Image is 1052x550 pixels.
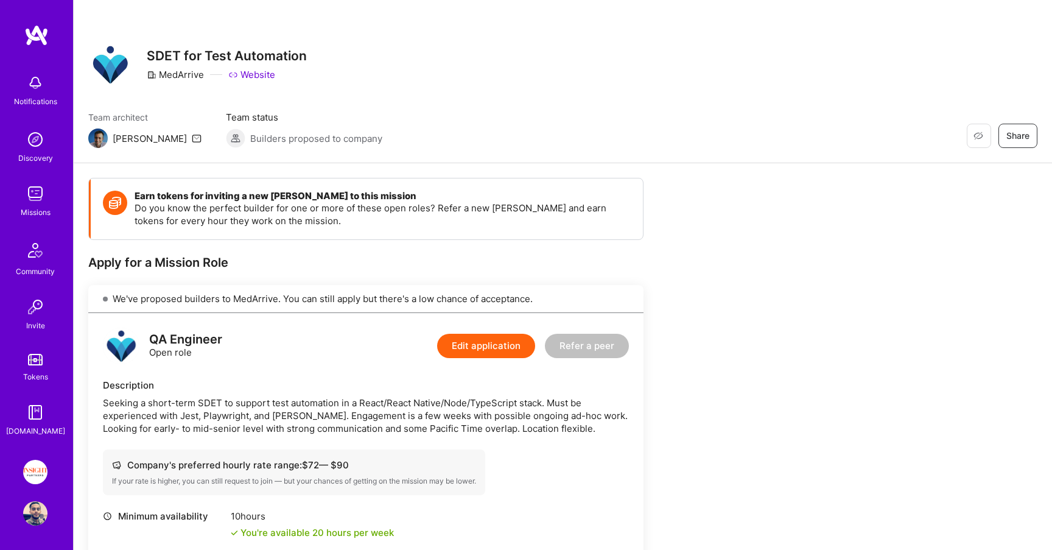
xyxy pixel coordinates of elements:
a: Insight Partners: Data & AI - Sourcing [20,460,51,484]
i: icon Cash [112,460,121,470]
div: Open role [149,333,222,359]
img: Insight Partners: Data & AI - Sourcing [23,460,47,484]
img: guide book [23,400,47,425]
span: Team status [226,111,382,124]
span: Share [1006,130,1029,142]
div: Missions [21,206,51,219]
div: Description [103,379,629,392]
div: Minimum availability [103,510,225,523]
i: icon Mail [192,133,202,143]
img: User Avatar [23,501,47,526]
p: Do you know the perfect builder for one or more of these open roles? Refer a new [PERSON_NAME] an... [135,202,631,227]
img: Invite [23,295,47,319]
img: Builders proposed to company [226,129,245,148]
div: Notifications [14,95,57,108]
h3: SDET for Test Automation [147,48,307,63]
img: teamwork [23,182,47,206]
div: You're available 20 hours per week [231,526,394,539]
i: icon EyeClosed [973,131,983,141]
img: Team Architect [88,129,108,148]
div: Seeking a short-term SDET to support test automation in a React/React Native/Node/TypeScript stac... [103,397,629,435]
img: Token icon [103,191,127,215]
button: Edit application [437,334,535,358]
div: Invite [26,319,45,332]
span: Team architect [88,111,202,124]
button: Share [998,124,1037,148]
img: tokens [28,354,43,365]
div: MedArrive [147,68,204,81]
div: [PERSON_NAME] [113,132,187,145]
div: Company's preferred hourly rate range: $ 72 — $ 90 [112,459,476,471]
div: Community [16,265,55,278]
div: Tokens [23,370,48,383]
button: Refer a peer [545,334,629,358]
div: We've proposed builders to MedArrive. You can still apply but there's a low chance of acceptance. [88,285,643,313]
span: Builders proposed to company [250,132,382,145]
div: [DOMAIN_NAME] [6,425,65,437]
h4: Earn tokens for inviting a new [PERSON_NAME] to this mission [135,191,631,202]
i: icon CompanyGray [147,70,156,80]
img: Company Logo [88,43,132,86]
div: Apply for a Mission Role [88,255,643,270]
a: User Avatar [20,501,51,526]
div: Discovery [18,152,53,164]
img: bell [23,71,47,95]
img: Community [21,236,50,265]
img: logo [24,24,49,46]
div: QA Engineer [149,333,222,346]
i: icon Clock [103,512,112,521]
i: icon Check [231,529,238,537]
img: logo [103,328,139,364]
img: discovery [23,127,47,152]
div: 10 hours [231,510,394,523]
a: Website [228,68,275,81]
div: If your rate is higher, you can still request to join — but your chances of getting on the missio... [112,476,476,486]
